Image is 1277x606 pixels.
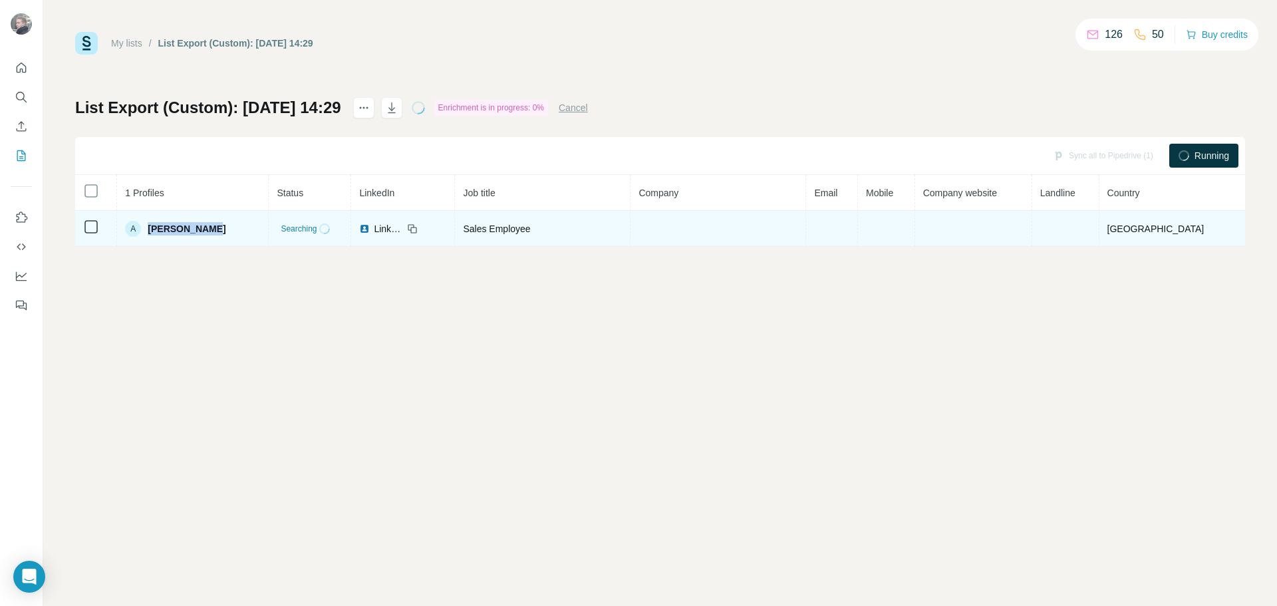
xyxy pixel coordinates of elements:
[11,235,32,259] button: Use Surfe API
[277,188,303,198] span: Status
[149,37,152,50] li: /
[11,114,32,138] button: Enrich CSV
[11,144,32,168] button: My lists
[434,100,548,116] div: Enrichment is in progress: 0%
[1040,188,1075,198] span: Landline
[11,293,32,317] button: Feedback
[1105,27,1123,43] p: 126
[125,221,141,237] div: A
[923,188,997,198] span: Company website
[11,13,32,35] img: Avatar
[814,188,837,198] span: Email
[638,188,678,198] span: Company
[1186,25,1248,44] button: Buy credits
[866,188,893,198] span: Mobile
[359,188,394,198] span: LinkedIn
[1152,27,1164,43] p: 50
[463,224,530,234] span: Sales Employee
[13,561,45,593] div: Open Intercom Messenger
[11,206,32,229] button: Use Surfe on LinkedIn
[158,37,313,50] div: List Export (Custom): [DATE] 14:29
[463,188,495,198] span: Job title
[11,85,32,109] button: Search
[75,32,98,55] img: Surfe Logo
[374,222,403,235] span: LinkedIn
[111,38,142,49] a: My lists
[359,224,370,234] img: LinkedIn logo
[1107,224,1205,234] span: [GEOGRAPHIC_DATA]
[75,97,341,118] h1: List Export (Custom): [DATE] 14:29
[1107,188,1140,198] span: Country
[281,223,317,235] span: Searching
[125,188,164,198] span: 1 Profiles
[11,264,32,288] button: Dashboard
[353,97,374,118] button: actions
[148,222,225,235] span: [PERSON_NAME]
[11,56,32,80] button: Quick start
[1195,149,1229,162] span: Running
[559,101,588,114] button: Cancel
